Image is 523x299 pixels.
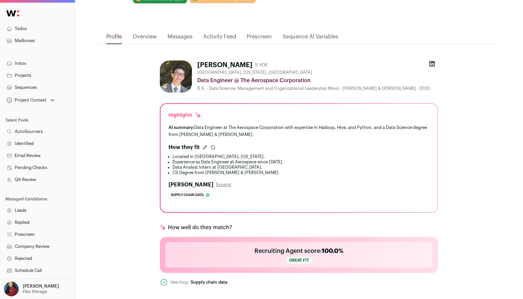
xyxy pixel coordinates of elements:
[5,96,56,105] button: Open dropdown
[23,284,59,289] p: [PERSON_NAME]
[169,125,194,130] span: AI summary:
[287,257,312,264] span: Great fit
[169,112,202,119] div: Highlights
[133,33,157,44] a: Overview
[173,154,429,159] li: Located in [GEOGRAPHIC_DATA], [US_STATE].
[3,7,23,20] img: Wellfound
[203,33,236,44] a: Activity Feed
[197,77,438,85] div: Data Engineer @ The Aerospace Corporation
[168,223,232,232] p: How well do they match?
[173,165,429,170] li: Data Analyst Intern at [GEOGRAPHIC_DATA].
[197,60,252,70] h1: [PERSON_NAME]
[191,280,227,285] div: Supply chain data
[169,143,200,151] h2: How they fit
[169,181,213,189] h2: [PERSON_NAME]
[283,33,338,44] a: Sequence AI Variables
[171,192,204,198] span: Supply chain data
[216,182,231,187] button: Expand
[197,70,312,75] span: [GEOGRAPHIC_DATA], [US_STATE], [GEOGRAPHIC_DATA]
[106,33,122,44] a: Profile
[23,289,47,294] p: Flex Storage
[168,33,193,44] a: Messages
[169,124,429,138] div: Data Engineer at The Aerospace Corporation with expertise in Hadoop, Hive, and Python, and a Data...
[197,86,438,91] div: B.A. - Data Science; Management and Organizational Leadership Minor - [PERSON_NAME] & [PERSON_NAM...
[247,33,272,44] a: Prescreen
[254,246,343,256] h2: Recruiting Agent score:
[173,159,429,165] li: Experience as Data Engineer at Aerospace since [DATE].
[3,282,60,296] button: Open dropdown
[160,60,192,93] img: 7f0a4259c23d7500436c34cbfb6edf380945ca04113ce2c4fc2dfdf46ec91789.jpg
[255,62,268,68] div: 5 YOE
[171,279,189,285] div: Matching:
[322,248,343,254] span: 100.0%
[5,98,46,103] div: Project Context
[4,282,19,296] img: 10010497-medium_jpg
[173,170,429,175] li: CS Degree from [PERSON_NAME] & [PERSON_NAME]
